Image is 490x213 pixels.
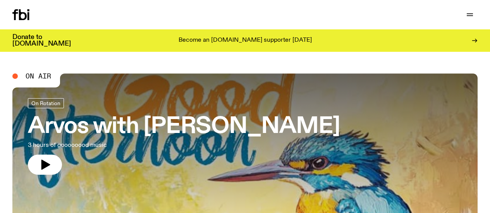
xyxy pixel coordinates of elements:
[179,37,312,44] p: Become an [DOMAIN_NAME] supporter [DATE]
[31,101,60,106] span: On Rotation
[26,73,51,80] span: On Air
[28,141,226,150] p: 3 hours of goooooood music
[28,116,340,138] h3: Arvos with [PERSON_NAME]
[28,98,340,175] a: Arvos with [PERSON_NAME]3 hours of goooooood music
[28,98,64,108] a: On Rotation
[12,34,71,47] h3: Donate to [DOMAIN_NAME]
